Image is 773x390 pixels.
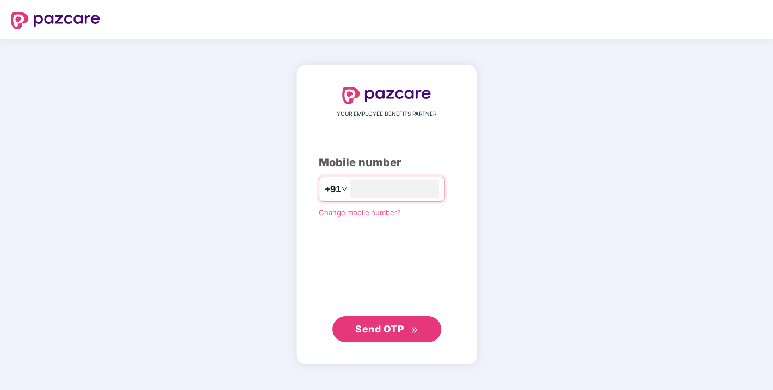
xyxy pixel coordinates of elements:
[11,12,100,29] img: logo
[411,326,418,334] span: double-right
[319,208,401,217] a: Change mobile number?
[342,87,431,104] img: logo
[325,183,341,196] span: +91
[337,110,436,118] span: YOUR EMPLOYEE BENEFITS PARTNER
[341,186,348,192] span: down
[355,323,404,335] span: Send OTP
[319,154,455,171] div: Mobile number
[332,316,441,342] button: Send OTPdouble-right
